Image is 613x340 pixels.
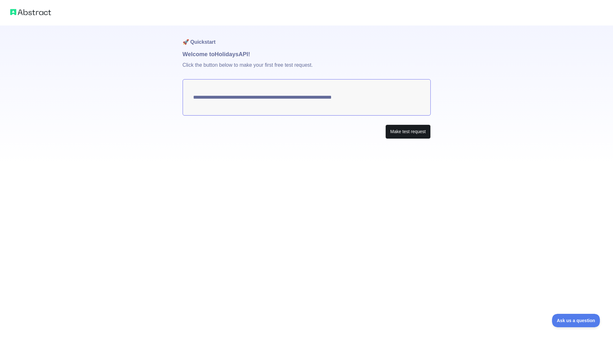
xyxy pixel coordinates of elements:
[385,125,430,139] button: Make test request
[183,59,431,79] p: Click the button below to make your first free test request.
[183,26,431,50] h1: 🚀 Quickstart
[552,314,600,327] iframe: Toggle Customer Support
[183,50,431,59] h1: Welcome to Holidays API!
[10,8,51,17] img: Abstract logo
